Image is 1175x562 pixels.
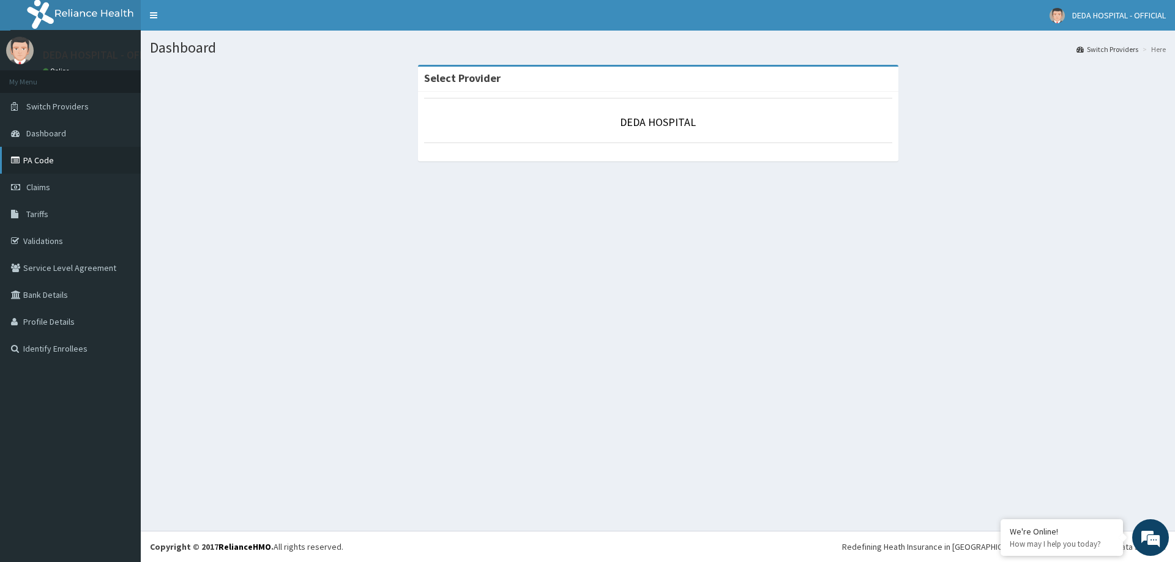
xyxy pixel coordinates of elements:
[26,128,66,139] span: Dashboard
[1050,8,1065,23] img: User Image
[150,541,274,552] strong: Copyright © 2017 .
[26,101,89,112] span: Switch Providers
[150,40,1166,56] h1: Dashboard
[620,115,696,129] a: DEDA HOSPITAL
[424,71,501,85] strong: Select Provider
[43,67,72,75] a: Online
[26,182,50,193] span: Claims
[218,541,271,552] a: RelianceHMO
[26,209,48,220] span: Tariffs
[1010,526,1114,537] div: We're Online!
[141,531,1175,562] footer: All rights reserved.
[1076,44,1138,54] a: Switch Providers
[1010,539,1114,549] p: How may I help you today?
[842,541,1166,553] div: Redefining Heath Insurance in [GEOGRAPHIC_DATA] using Telemedicine and Data Science!
[6,37,34,64] img: User Image
[1072,10,1166,21] span: DEDA HOSPITAL - OFFICIAL
[1140,44,1166,54] li: Here
[43,50,169,61] p: DEDA HOSPITAL - OFFICIAL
